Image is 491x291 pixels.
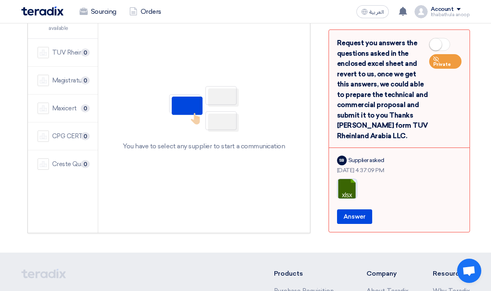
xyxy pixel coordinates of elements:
[431,6,454,13] div: Account
[52,160,89,169] div: Creste Quality & Standardization
[52,104,77,113] div: Maxicert
[123,141,285,151] div: You have to select any supplier to start a communication
[81,132,90,140] span: 0
[52,48,89,57] div: TUV Rheinland Arabia LLC CO
[164,83,244,135] img: No Partner Selected
[431,13,470,17] div: Ithabathula anoop
[81,48,90,57] span: 0
[81,104,90,112] span: 0
[433,269,470,278] li: Resources
[274,269,342,278] li: Products
[415,5,428,18] img: profile_test.png
[367,269,409,278] li: Company
[38,103,49,114] img: company-name
[337,156,347,165] div: SB
[81,76,90,84] span: 0
[48,16,88,32] span: 5 Suppliers are available
[337,38,461,141] div: Request you answers the questions asked in the enclosed excel sheet and revert to us, once we get...
[337,179,402,228] a: Questionnaire_1755092116153.xlsx
[52,76,89,85] div: Magistratus & [PERSON_NAME]
[123,3,168,21] a: Orders
[369,9,384,15] span: العربية
[457,259,481,283] a: Open chat
[38,158,49,170] img: company-name
[356,5,389,18] button: العربية
[73,3,123,21] a: Sourcing
[81,160,90,168] span: 0
[52,132,89,141] div: CPG CERTIFICATIONS LLC
[21,6,63,16] img: Teradix logo
[38,75,49,86] img: company-name
[38,47,49,58] img: company-name
[348,156,384,164] div: Supplier asked
[38,131,49,142] img: company-name
[433,61,451,67] span: Private
[337,166,461,175] div: [DATE] 4:37:09 PM
[337,209,372,224] button: Answer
